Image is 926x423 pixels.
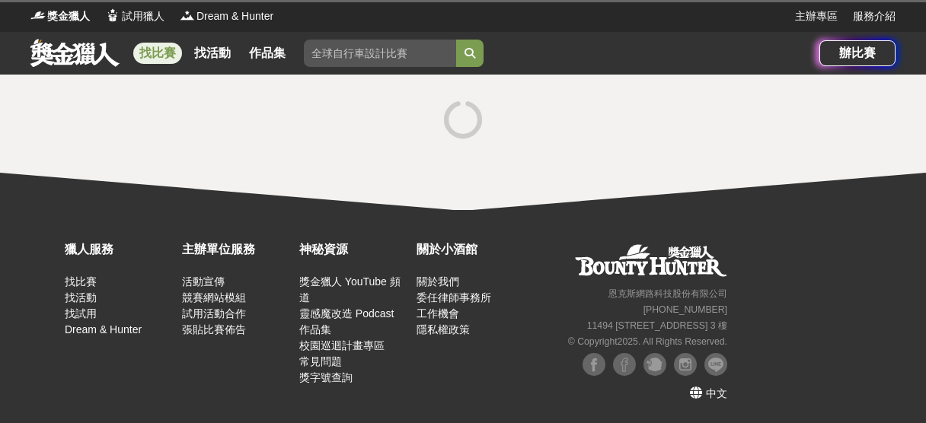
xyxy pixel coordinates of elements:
img: Logo [30,8,46,23]
a: 常見問題 [299,355,342,367]
a: Logo獎金獵人 [30,8,90,24]
img: Instagram [674,353,697,376]
a: 主辦專區 [795,8,838,24]
a: 張貼比賽佈告 [182,323,246,336]
a: 辦比賽 [819,40,896,66]
a: Dream & Hunter [65,323,142,336]
span: 試用獵人 [122,8,164,24]
img: Plurk [643,353,666,376]
img: LINE [704,353,727,376]
input: 全球自行車設計比賽 [304,40,456,67]
a: 找比賽 [133,43,182,64]
a: 關於我們 [417,275,459,288]
a: 試用活動合作 [182,307,246,320]
a: LogoDream & Hunter [180,8,273,24]
a: 作品集 [299,323,331,336]
img: Facebook [613,353,636,376]
img: Logo [105,8,120,23]
small: 11494 [STREET_ADDRESS] 3 樓 [587,320,727,331]
small: 恩克斯網路科技股份有限公司 [608,288,727,299]
div: 神秘資源 [299,240,409,259]
a: 獎字號查詢 [299,371,353,383]
a: 競賽網站模組 [182,291,246,304]
span: 獎金獵人 [47,8,90,24]
a: 工作機會 [417,307,459,320]
a: 作品集 [243,43,292,64]
div: 獵人服務 [65,240,174,259]
a: Logo試用獵人 [105,8,164,24]
span: 中文 [706,387,727,399]
small: © Copyright 2025 . All Rights Reserved. [568,336,727,347]
a: 委任律師事務所 [417,291,491,304]
img: Facebook [583,353,605,376]
div: 關於小酒館 [417,240,526,259]
a: 服務介紹 [853,8,896,24]
small: [PHONE_NUMBER] [643,304,727,315]
a: 找活動 [65,291,97,304]
a: 校園巡迴計畫專區 [299,339,385,351]
a: 找活動 [188,43,237,64]
div: 主辦單位服務 [182,240,292,259]
span: Dream & Hunter [196,8,273,24]
a: 找試用 [65,307,97,320]
a: 活動宣傳 [182,275,225,288]
a: 隱私權政策 [417,323,470,336]
a: 靈感魔改造 Podcast [299,307,394,320]
img: Logo [180,8,195,23]
a: 獎金獵人 YouTube 頻道 [299,275,401,304]
a: 找比賽 [65,275,97,288]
